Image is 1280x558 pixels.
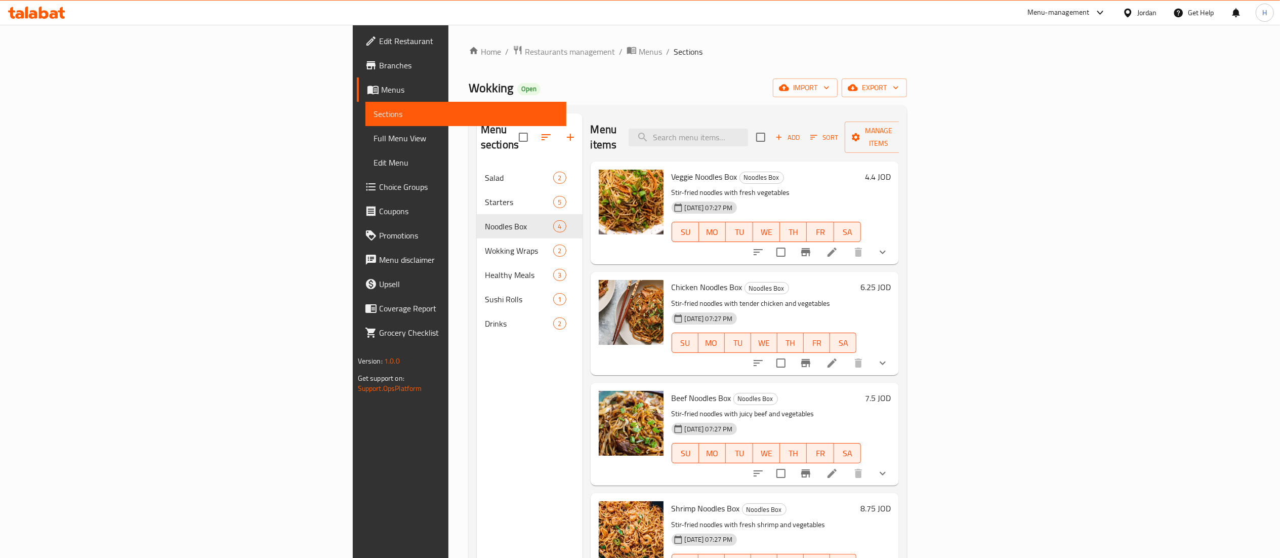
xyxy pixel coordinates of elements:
[357,296,566,321] a: Coverage Report
[672,186,861,199] p: Stir-fried noodles with fresh vegetables
[374,132,558,144] span: Full Menu View
[672,222,699,242] button: SU
[379,278,558,290] span: Upsell
[681,314,737,324] span: [DATE] 07:27 PM
[784,225,803,240] span: TH
[384,354,400,368] span: 1.0.0
[757,446,776,461] span: WE
[780,222,807,242] button: TH
[826,357,838,369] a: Edit menu item
[477,166,583,190] div: Salad2
[554,295,565,304] span: 1
[553,172,566,184] div: items
[553,220,566,232] div: items
[773,78,838,97] button: import
[860,280,891,294] h6: 6.25 JOD
[477,238,583,263] div: Wokking Wraps2
[676,446,695,461] span: SU
[672,390,731,406] span: Beef Noodles Box
[846,240,871,264] button: delete
[1027,7,1090,19] div: Menu-management
[676,336,694,350] span: SU
[774,132,801,143] span: Add
[357,199,566,223] a: Coupons
[477,190,583,214] div: Starters5
[485,220,553,232] div: Noodles Box
[553,317,566,330] div: items
[751,333,777,353] button: WE
[381,84,558,96] span: Menus
[554,319,565,329] span: 2
[672,169,737,184] span: Veggie Noodles Box
[807,222,834,242] button: FR
[681,535,737,544] span: [DATE] 07:27 PM
[629,129,748,146] input: search
[860,501,891,515] h6: 8.75 JOD
[750,127,771,148] span: Select section
[672,297,857,310] p: Stir-fried noodles with tender chicken and vegetables
[703,336,721,350] span: MO
[672,443,699,463] button: SU
[534,125,558,149] span: Sort sections
[591,122,617,152] h2: Menu items
[703,446,722,461] span: MO
[357,53,566,77] a: Branches
[627,45,662,58] a: Menus
[477,287,583,311] div: Sushi Rolls1
[846,351,871,375] button: delete
[357,272,566,296] a: Upsell
[379,254,558,266] span: Menu disclaimer
[746,351,770,375] button: sort-choices
[865,391,891,405] h6: 7.5 JOD
[846,461,871,486] button: delete
[554,270,565,280] span: 3
[780,443,807,463] button: TH
[698,333,725,353] button: MO
[826,246,838,258] a: Edit menu item
[639,46,662,58] span: Menus
[699,222,726,242] button: MO
[730,446,749,461] span: TU
[558,125,583,149] button: Add section
[365,126,566,150] a: Full Menu View
[672,280,742,295] span: Chicken Noodles Box
[485,317,553,330] div: Drinks
[804,333,830,353] button: FR
[379,205,558,217] span: Coupons
[746,240,770,264] button: sort-choices
[1262,7,1267,18] span: H
[358,372,404,385] span: Get support on:
[745,282,789,294] div: Noodles Box
[485,172,553,184] span: Salad
[781,82,830,94] span: import
[808,130,841,145] button: Sort
[871,240,895,264] button: show more
[757,225,776,240] span: WE
[770,463,792,484] span: Select to update
[477,311,583,336] div: Drinks2
[379,302,558,314] span: Coverage Report
[485,293,553,305] div: Sushi Rolls
[357,77,566,102] a: Menus
[834,336,852,350] span: SA
[674,46,703,58] span: Sections
[794,240,818,264] button: Branch-specific-item
[811,225,830,240] span: FR
[770,352,792,374] span: Select to update
[850,82,899,94] span: export
[681,203,737,213] span: [DATE] 07:27 PM
[871,351,895,375] button: show more
[379,229,558,242] span: Promotions
[877,467,889,480] svg: Show Choices
[865,170,891,184] h6: 4.4 JOD
[834,443,861,463] button: SA
[599,280,664,345] img: Chicken Noodles Box
[619,46,623,58] li: /
[485,245,553,257] span: Wokking Wraps
[357,321,566,345] a: Grocery Checklist
[599,170,664,234] img: Veggie Noodles Box
[781,336,800,350] span: TH
[485,269,553,281] span: Healthy Meals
